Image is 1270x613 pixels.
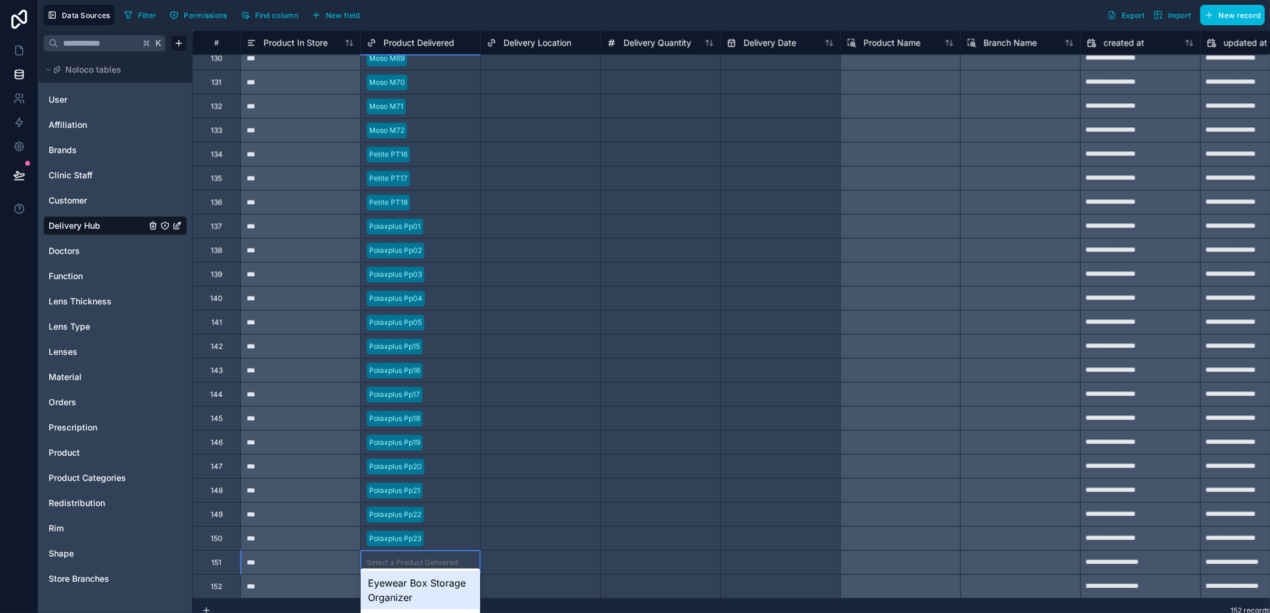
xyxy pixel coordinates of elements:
[369,293,423,304] div: Polaxplus Pp04
[62,11,110,20] span: Data Sources
[369,365,420,376] div: Polaxplus Pp16
[384,37,454,49] span: Product Delivered
[202,38,231,47] div: #
[49,396,76,408] span: Orders
[49,548,74,560] span: Shape
[49,119,146,131] a: Affiliation
[49,447,80,459] span: Product
[263,37,328,49] span: Product In Store
[369,317,422,328] div: Polaxplus Pp05
[1103,5,1149,25] button: Export
[369,389,420,400] div: Polaxplus Pp17
[1104,37,1145,49] span: created at
[43,544,187,563] div: Shape
[211,558,221,567] div: 151
[43,140,187,160] div: Brands
[210,294,223,303] div: 140
[984,37,1037,49] span: Branch Name
[369,341,420,352] div: Polaxplus Pp15
[211,534,223,543] div: 150
[49,497,105,509] span: Redistribution
[49,522,146,534] a: Rim
[49,245,146,257] a: Doctors
[43,367,187,387] div: Material
[49,220,100,232] span: Delivery Hub
[43,216,187,235] div: Delivery Hub
[369,53,405,64] div: Moso M69
[49,497,146,509] a: Redistribution
[369,173,408,184] div: Petite PT17
[43,292,187,311] div: Lens Thickness
[211,582,222,591] div: 152
[49,270,83,282] span: Function
[43,90,187,109] div: User
[211,342,223,351] div: 142
[184,11,227,20] span: Permissions
[49,472,146,484] a: Product Categories
[211,438,223,447] div: 146
[369,125,405,136] div: Moso M72
[43,5,115,25] button: Data Sources
[211,101,222,111] div: 132
[211,414,223,423] div: 145
[744,37,796,49] span: Delivery Date
[43,494,187,513] div: Redistribution
[211,222,222,231] div: 137
[864,37,921,49] span: Product Name
[49,144,146,156] a: Brands
[236,6,302,24] button: Find column
[43,468,187,488] div: Product Categories
[369,461,422,472] div: Polaxplus Pp20
[49,169,92,181] span: Clinic Staff
[307,6,364,24] button: New field
[43,61,180,78] button: Noloco tables
[49,321,146,333] a: Lens Type
[624,37,691,49] span: Delivery Quantity
[49,548,146,560] a: Shape
[369,197,408,208] div: Petite PT18
[369,485,420,496] div: Polaxplus Pp21
[43,241,187,261] div: Doctors
[43,317,187,336] div: Lens Type
[369,269,422,280] div: Polaxplus Pp03
[49,94,146,106] a: User
[49,522,64,534] span: Rim
[211,77,221,87] div: 131
[49,245,80,257] span: Doctors
[43,519,187,538] div: Rim
[49,220,146,232] a: Delivery Hub
[43,393,187,412] div: Orders
[43,342,187,361] div: Lenses
[1224,37,1268,49] span: updated at
[367,558,458,567] div: Select a Product Delivered
[49,195,146,207] a: Customer
[49,421,146,433] a: Prescription
[369,77,405,88] div: Moso M70
[369,221,421,232] div: Polaxplus Pp01
[211,125,222,135] div: 133
[165,6,236,24] a: Permissions
[49,295,112,307] span: Lens Thickness
[211,510,223,519] div: 149
[49,371,82,383] span: Material
[49,346,77,358] span: Lenses
[154,39,163,47] span: K
[49,144,77,156] span: Brands
[43,166,187,185] div: Clinic Staff
[211,149,223,159] div: 134
[49,321,90,333] span: Lens Type
[49,573,146,585] a: Store Branches
[49,472,126,484] span: Product Categories
[1196,5,1265,25] a: New record
[211,246,222,255] div: 138
[138,11,157,20] span: Filter
[369,245,422,256] div: Polaxplus Pp02
[369,149,408,160] div: Petite PT16
[1149,5,1196,25] button: Import
[49,295,146,307] a: Lens Thickness
[211,486,223,495] div: 148
[43,443,187,462] div: Product
[49,396,146,408] a: Orders
[369,437,420,448] div: Polaxplus Pp19
[369,509,421,520] div: Polaxplus Pp22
